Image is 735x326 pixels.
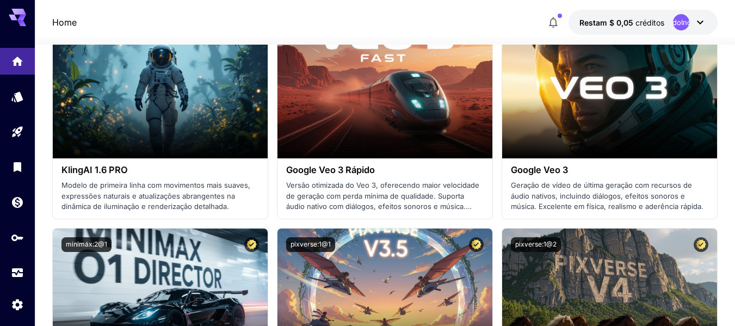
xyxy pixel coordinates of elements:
font: créditos [635,18,664,27]
font: Google Veo 3 [511,164,568,175]
a: Home [52,16,77,29]
div: Parque infantil [11,125,24,139]
font: Versão otimizada do Veo 3, oferecendo maior velocidade de geração com perda mínima de qualidade. ... [286,181,480,232]
button: Modelo certificado – Verificado para melhor desempenho e inclui uma licença comercial. [469,237,484,252]
div: Configurações [11,298,24,311]
div: Carteira [11,195,24,209]
button: minimáx:2@1 [61,237,112,252]
font: IndefinidoIndefinido [647,18,715,27]
img: alt [502,19,717,158]
button: Modelo certificado – Verificado para melhor desempenho e inclui uma licença comercial. [244,237,259,252]
div: $ 0,05 [579,17,664,28]
button: pixverse:1@1 [286,237,335,252]
font: Restam $ 0,05 [579,18,633,27]
font: minimáx:2@1 [66,240,107,248]
img: alt [277,19,492,158]
img: alt [53,19,268,158]
div: Biblioteca [11,160,24,174]
font: pixverse:1@1 [291,240,331,248]
button: pixverse:1@2 [511,237,561,252]
font: KlingAI 1.6 PRO [61,164,128,175]
button: Modelo certificado – Verificado para melhor desempenho e inclui uma licença comercial. [694,237,708,252]
font: pixverse:1@2 [515,240,557,248]
div: Uso [11,266,24,280]
font: Google Veo 3 Rápido [286,164,375,175]
div: Lar [11,51,24,65]
nav: migalhas de pão [52,16,77,29]
button: $ 0,05IndefinidoIndefinido [569,10,718,35]
div: Chaves de API [11,231,24,244]
div: Modelos [11,90,24,103]
font: Geração de vídeo de última geração com recursos de áudio nativos, incluindo diálogos, efeitos son... [511,181,703,211]
font: Modelo de primeira linha com movimentos mais suaves, expressões naturais e atualizações abrangent... [61,181,250,211]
